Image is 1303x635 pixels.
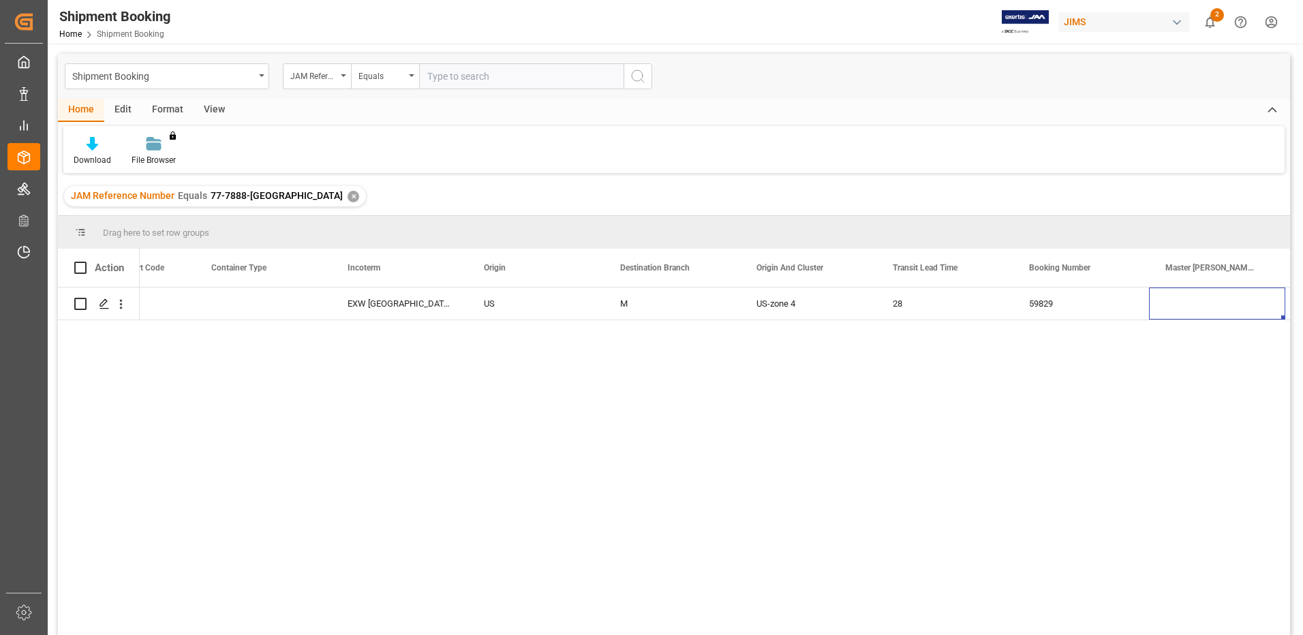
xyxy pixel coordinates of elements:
[893,263,957,273] span: Transit Lead Time
[58,99,104,122] div: Home
[59,6,170,27] div: Shipment Booking
[142,99,194,122] div: Format
[1013,288,1149,320] div: 59829
[484,263,506,273] span: Origin
[348,263,380,273] span: Incoterm
[876,288,1013,320] div: 28
[1225,7,1256,37] button: Help Center
[1195,7,1225,37] button: show 2 new notifications
[740,288,876,320] div: US-zone 4
[72,67,254,84] div: Shipment Booking
[103,228,209,238] span: Drag here to set row groups
[1210,8,1224,22] span: 2
[351,63,419,89] button: open menu
[358,67,405,82] div: Equals
[467,288,604,320] div: US
[419,63,624,89] input: Type to search
[211,263,266,273] span: Container Type
[74,154,111,166] div: Download
[1165,263,1257,273] span: Master [PERSON_NAME] of Lading Number
[1058,9,1195,35] button: JIMS
[290,67,337,82] div: JAM Reference Number
[604,288,740,320] div: M
[348,191,359,202] div: ✕
[620,263,690,273] span: Destination Branch
[59,29,82,39] a: Home
[211,190,343,201] span: 77-7888-[GEOGRAPHIC_DATA]
[283,63,351,89] button: open menu
[1029,263,1090,273] span: Booking Number
[1002,10,1049,34] img: Exertis%20JAM%20-%20Email%20Logo.jpg_1722504956.jpg
[95,262,124,274] div: Action
[331,288,467,320] div: EXW [GEOGRAPHIC_DATA] [GEOGRAPHIC_DATA]
[624,63,652,89] button: search button
[756,263,823,273] span: Origin And Cluster
[178,190,207,201] span: Equals
[104,99,142,122] div: Edit
[1058,12,1189,32] div: JIMS
[65,63,269,89] button: open menu
[194,99,235,122] div: View
[71,190,174,201] span: JAM Reference Number
[58,288,140,320] div: Press SPACE to select this row.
